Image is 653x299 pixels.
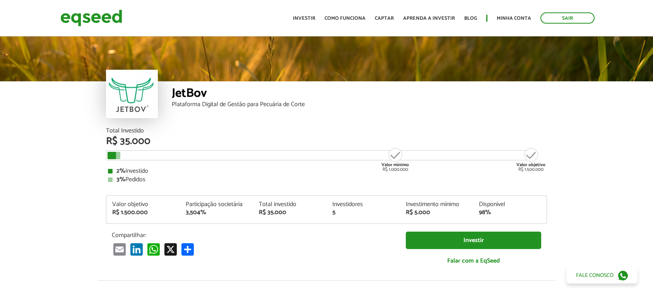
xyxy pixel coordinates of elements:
a: Sair [540,12,595,24]
strong: 2% [116,166,125,176]
div: 98% [479,210,541,216]
a: Falar com a EqSeed [406,253,541,269]
a: Blog [464,16,477,21]
a: WhatsApp [146,243,161,256]
a: Share [180,243,195,256]
div: R$ 35.000 [259,210,321,216]
strong: Valor objetivo [516,161,545,168]
strong: 3% [116,174,125,185]
a: Email [112,243,127,256]
div: R$ 1.000.000 [381,147,410,172]
div: R$ 1.500.000 [516,147,545,172]
div: Plataforma Digital de Gestão para Pecuária de Corte [172,101,547,108]
div: JetBov [172,87,547,101]
a: Fale conosco [566,267,638,284]
div: Total Investido [106,128,547,134]
a: X [163,243,178,256]
a: Minha conta [497,16,531,21]
div: R$ 1.500.000 [112,210,174,216]
a: Investir [293,16,315,21]
div: R$ 35.000 [106,136,547,146]
div: Investidores [332,201,394,208]
div: Valor objetivo [112,201,174,208]
div: 5 [332,210,394,216]
p: Compartilhar: [112,232,394,239]
div: Investimento mínimo [406,201,468,208]
a: Aprenda a investir [403,16,455,21]
div: Disponível [479,201,541,208]
div: R$ 5.000 [406,210,468,216]
a: Captar [375,16,394,21]
strong: Valor mínimo [381,161,409,168]
div: Participação societária [186,201,248,208]
div: Investido [108,168,545,174]
div: 3,504% [186,210,248,216]
img: EqSeed [60,8,122,28]
a: LinkedIn [129,243,144,256]
div: Total investido [259,201,321,208]
a: Investir [406,232,541,249]
a: Como funciona [325,16,366,21]
div: Pedidos [108,177,545,183]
